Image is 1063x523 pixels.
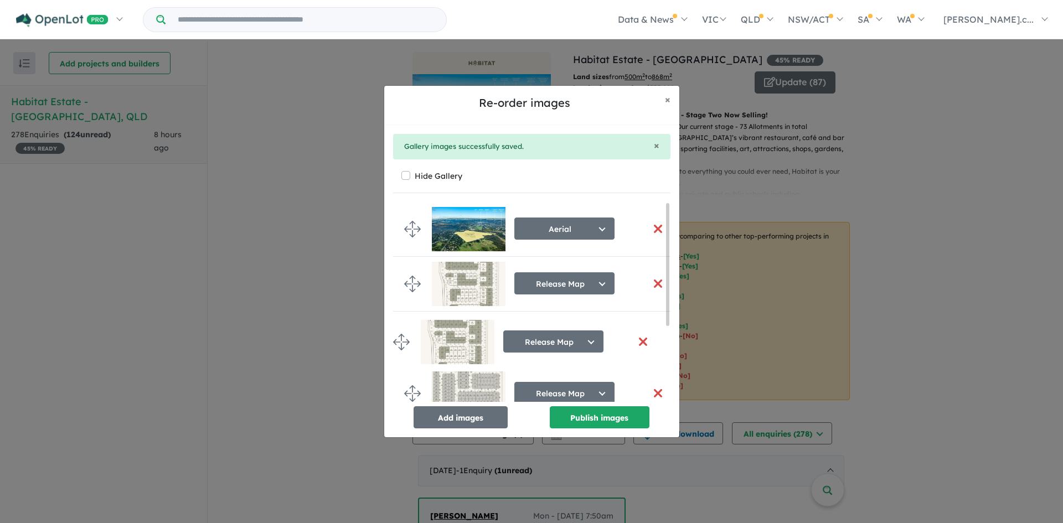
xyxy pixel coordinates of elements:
img: drag.svg [404,385,421,402]
img: Habitat%20Estate%20-%20Mount%20Kynoch___1756689238.jpg [432,262,505,306]
label: Hide Gallery [415,168,462,184]
div: Gallery images successfully saved. [404,141,659,153]
button: Aerial [514,218,615,240]
img: drag.svg [404,276,421,292]
span: [PERSON_NAME].c... [943,14,1034,25]
button: Publish images [550,406,649,428]
img: Habitat%20Estate%20-%20Mount%20Kynoch___1747877571.jpg [432,371,505,416]
input: Try estate name, suburb, builder or developer [168,8,444,32]
span: × [654,139,659,152]
span: × [665,93,670,106]
img: drag.svg [404,221,421,237]
button: Release Map [514,382,615,404]
img: Openlot PRO Logo White [16,13,109,27]
button: Release Map [514,272,615,294]
h5: Re-order images [393,95,656,111]
button: Close [654,141,659,151]
img: Habitat%20Estate%20-%20Mount%20Kynoch___1687484718.jpg [432,207,505,251]
button: Add images [414,406,508,428]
